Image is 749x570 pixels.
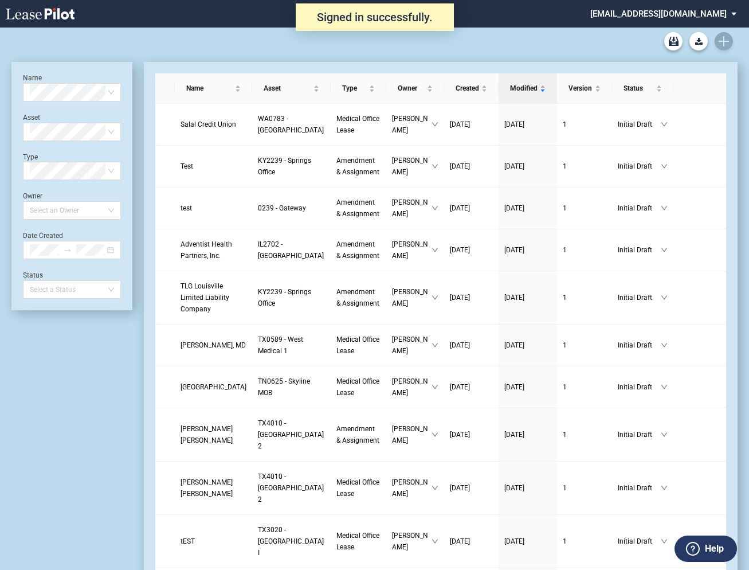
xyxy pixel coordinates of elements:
a: 1 [563,429,606,440]
span: down [432,538,438,545]
span: [PERSON_NAME] [392,113,432,136]
a: [DATE] [450,292,493,303]
span: Owner [398,83,425,94]
a: [DATE] [504,482,551,494]
span: Asset [264,83,311,94]
span: [DATE] [450,204,470,212]
a: [DATE] [450,161,493,172]
a: TX4010 - [GEOGRAPHIC_DATA] 2 [258,471,325,505]
span: down [661,294,668,301]
span: TX0589 - West Medical 1 [258,335,303,355]
a: [DATE] [450,429,493,440]
span: [PERSON_NAME] [392,155,432,178]
span: [DATE] [450,246,470,254]
a: Amendment & Assignment [336,155,381,178]
span: down [432,247,438,253]
span: Initial Draft [618,381,661,393]
span: 1 [563,341,567,349]
span: 1 [563,431,567,439]
span: [DATE] [504,537,524,545]
span: Medical Office Lease [336,335,379,355]
a: WA0783 - [GEOGRAPHIC_DATA] [258,113,325,136]
span: down [661,431,668,438]
span: down [661,342,668,349]
span: Initial Draft [618,429,661,440]
span: [DATE] [504,383,524,391]
span: down [661,205,668,212]
span: TN0625 - Skyline MOB [258,377,310,397]
button: Help [675,536,737,562]
a: [DATE] [504,292,551,303]
a: [PERSON_NAME] [PERSON_NAME] [181,477,246,499]
span: Sistla B. Krishna, M.D. [181,425,233,444]
span: Sistla B. Krishna, M.D. [181,478,233,498]
a: Amendment & Assignment [336,197,381,220]
span: down [432,431,438,438]
span: Medical Office Lease [336,377,379,397]
span: Salal Credit Union [181,120,236,128]
a: KY2239 - Springs Office [258,155,325,178]
span: Amendment & Assignment [336,198,379,218]
a: 1 [563,536,606,547]
span: 1 [563,537,567,545]
a: [PERSON_NAME], MD [181,339,246,351]
span: 1 [563,294,567,302]
a: Medical Office Lease [336,334,381,357]
span: Initial Draft [618,202,661,214]
th: Status [612,73,673,104]
span: down [661,485,668,491]
a: TX0589 - West Medical 1 [258,334,325,357]
span: [DATE] [450,294,470,302]
button: Download Blank Form [689,32,708,50]
label: Name [23,74,42,82]
a: [DATE] [450,244,493,256]
span: Initial Draft [618,339,661,351]
span: [PERSON_NAME] [392,477,432,499]
span: [PERSON_NAME] [392,376,432,399]
span: [DATE] [504,341,524,349]
span: [DATE] [450,383,470,391]
span: Version [568,83,593,94]
span: Created [456,83,479,94]
span: Test [181,162,193,170]
span: down [661,121,668,128]
span: TX4010 - Southwest Plaza 2 [258,419,324,450]
a: Amendment & Assignment [336,239,381,261]
span: Medical Office Lease [336,478,379,498]
a: TX3020 - [GEOGRAPHIC_DATA] I [258,524,325,559]
label: Type [23,153,38,161]
span: [DATE] [504,484,524,492]
span: 1 [563,246,567,254]
th: Created [444,73,499,104]
a: TLG Louisville Limited Liability Company [181,280,246,315]
span: IL2702 - Bolingbrook Medical Office Building [258,240,324,260]
th: Asset [252,73,331,104]
a: 1 [563,119,606,130]
a: [DATE] [450,119,493,130]
span: [DATE] [504,246,524,254]
span: Initial Draft [618,119,661,130]
div: Signed in successfully. [296,3,454,31]
a: Medical Office Lease [336,376,381,399]
span: down [661,163,668,170]
a: [DATE] [504,429,551,440]
a: Adventist Health Partners, Inc. [181,239,246,261]
a: 1 [563,292,606,303]
span: Name [186,83,233,94]
a: [DATE] [504,161,551,172]
span: Status [623,83,654,94]
span: Belmont University [181,383,246,391]
a: [DATE] [450,381,493,393]
span: Adventist Health Partners, Inc. [181,240,232,260]
span: 0239 - Gateway [258,204,306,212]
label: Help [705,541,724,556]
span: down [432,121,438,128]
span: [DATE] [504,204,524,212]
span: TLG Louisville Limited Liability Company [181,282,229,313]
a: [DATE] [504,381,551,393]
span: swap-right [64,246,72,254]
span: down [432,205,438,212]
span: down [661,384,668,391]
span: down [661,538,668,545]
span: down [432,485,438,491]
